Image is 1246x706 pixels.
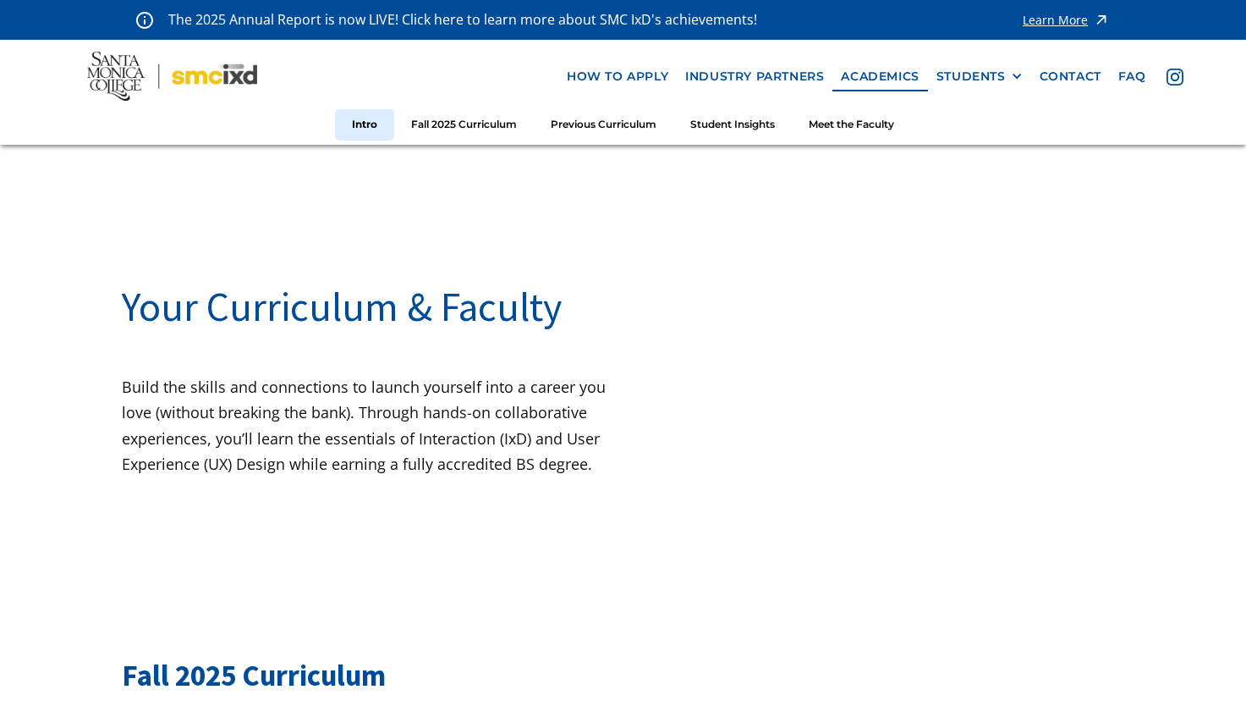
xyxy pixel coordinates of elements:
a: Fall 2025 Curriculum [394,109,534,141]
p: Build the skills and connections to launch yourself into a career you love (without breaking the ... [122,374,623,477]
a: Previous Curriculum [534,109,673,141]
a: how to apply [558,61,677,92]
p: The 2025 Annual Report is now LIVE! Click here to learn more about SMC IxD's achievements! [168,8,759,31]
a: faq [1110,61,1155,92]
div: Learn More [1023,14,1088,26]
a: Meet the Faculty [792,109,911,141]
a: industry partners [677,61,832,92]
a: contact [1031,61,1110,92]
img: icon - information - alert [136,11,153,29]
a: Student Insights [673,109,792,141]
img: icon - instagram [1166,69,1183,85]
a: Intro [335,109,394,141]
div: STUDENTS [936,69,1006,84]
a: Learn More [1023,8,1110,31]
span: Your Curriculum & Faculty [122,281,562,332]
div: STUDENTS [936,69,1023,84]
h2: Fall 2025 Curriculum [122,655,1124,697]
img: icon - arrow - alert [1093,8,1110,31]
img: Santa Monica College - SMC IxD logo [87,52,257,102]
a: Academics [832,61,927,92]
